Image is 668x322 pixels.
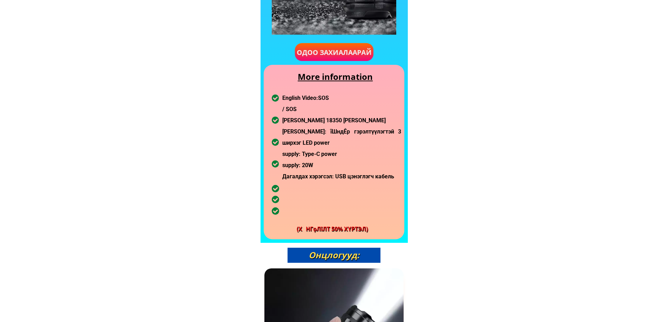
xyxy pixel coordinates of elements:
font: Онцлогууд: [309,249,359,261]
font: More information [298,71,373,82]
font: supply: 20W [282,162,313,169]
font: (ХͨНГọЛĩЛТ 50% ХҮРТЭЛ) [297,225,368,233]
font: English Video: [282,95,318,101]
font: supply: Type-C power [282,151,337,157]
font: SOS [318,95,329,101]
font: [PERSON_NAME]: ĩШндÊр гэрэлтүүлэгтэй 3 ширхэг LED power [282,128,401,146]
font: Дагалдах хэрэгсэл: USB цэнэглэгч кабель [282,173,394,180]
font: Одоо захиалаарай [297,48,371,57]
font: / SOS [282,106,297,112]
font: [PERSON_NAME] 18350 [PERSON_NAME] [282,117,386,124]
